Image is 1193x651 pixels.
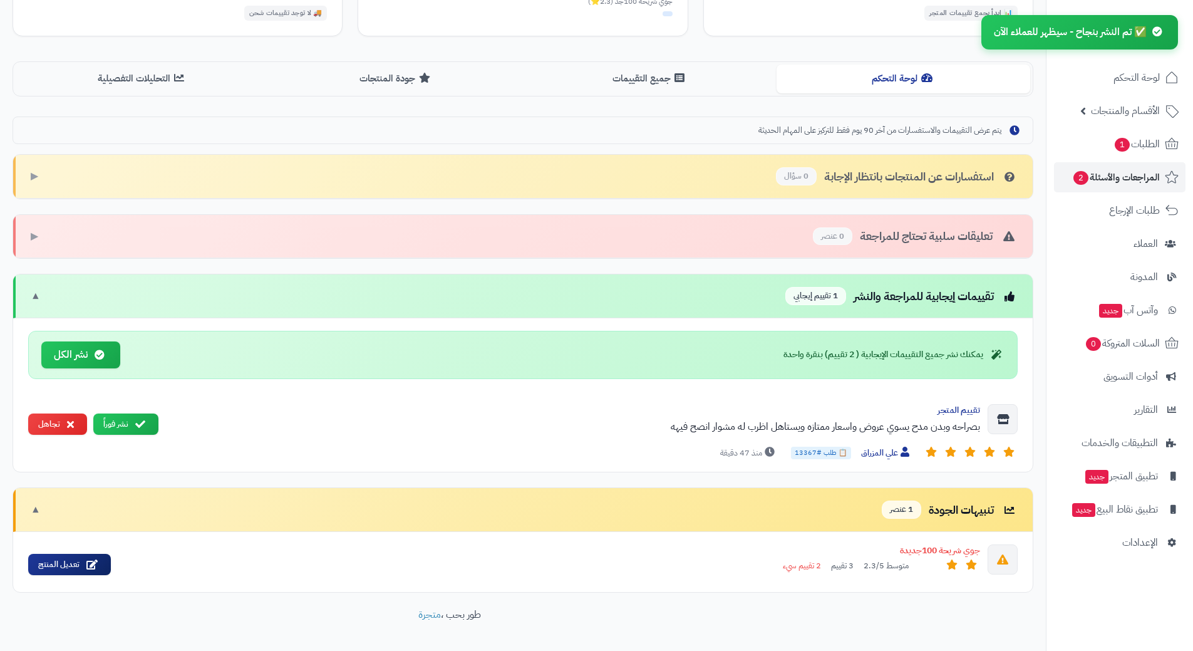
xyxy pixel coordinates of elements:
div: تقييم المتجر [168,404,980,417]
span: لوحة التحكم [1113,69,1160,86]
a: التطبيقات والخدمات [1054,428,1185,458]
a: الطلبات1 [1054,129,1185,159]
button: نشر الكل [41,341,120,368]
button: نشر فوراً [93,414,158,435]
span: 2 [1073,171,1088,185]
span: جديد [1085,470,1108,484]
div: 🚚 لا توجد تقييمات شحن [244,6,328,21]
div: يمكنك نشر جميع التقييمات الإيجابية ( 2 تقييم) بنقرة واحدة [783,348,1004,361]
span: جديد [1099,304,1122,318]
span: تطبيق المتجر [1084,467,1158,485]
a: السلات المتروكة0 [1054,328,1185,358]
div: تنبيهات الجودة [882,501,1018,519]
div: بصراحه وبدن مدح يسوي عروض واسعار ممتازه ويستاهل اظرب له مشوار انصح فيهه [168,419,980,434]
span: 1 عنصر [882,501,921,519]
a: وآتس آبجديد [1054,295,1185,325]
button: لوحة التحكم [777,65,1030,93]
span: جديد [1072,503,1095,517]
div: استفسارات عن المنتجات بانتظار الإجابة [776,167,1018,185]
span: 📋 طلب #13367 [791,447,851,459]
span: 0 عنصر [813,227,852,246]
div: تقييمات إيجابية للمراجعة والنشر [785,287,1018,305]
a: طلبات الإرجاع [1054,195,1185,226]
span: علي المزراق [861,447,912,460]
span: المدونة [1130,268,1158,286]
span: 0 [1086,337,1101,351]
button: التحليلات التفصيلية [16,65,269,93]
span: ▼ [31,503,41,517]
span: ✅ تم النشر بنجاح - سيظهر للعملاء الآن [994,24,1147,39]
span: المراجعات والأسئلة [1072,169,1160,186]
span: الإعدادات [1122,534,1158,551]
a: التقارير [1054,395,1185,425]
a: تعديل المنتج [28,554,111,576]
span: وآتس آب [1098,301,1158,319]
button: تجاهل [28,414,87,435]
span: 3 تقييم [831,560,854,572]
span: 2 تقييم سيء [783,560,821,572]
div: جوي شريحة 100جديدة [121,544,980,557]
div: 📊 ابدأ بجمع تقييمات المتجر [924,6,1018,21]
span: التقارير [1134,401,1158,419]
span: العملاء [1134,235,1158,253]
span: الطلبات [1113,135,1160,153]
span: 0 سؤال [776,167,817,185]
a: أدوات التسويق [1054,362,1185,392]
span: ▶ [31,229,38,244]
a: متجرة [418,607,441,622]
a: تطبيق نقاط البيعجديد [1054,494,1185,524]
span: ▶ [31,169,38,184]
a: لوحة التحكم [1054,63,1185,93]
span: تطبيق نقاط البيع [1071,501,1158,518]
span: السلات المتروكة [1085,335,1160,352]
span: طلبات الإرجاع [1109,202,1160,219]
span: أدوات التسويق [1103,368,1158,385]
a: المراجعات والأسئلة2 [1054,162,1185,192]
span: منذ 47 دقيقة [720,447,778,459]
span: ▼ [31,289,41,303]
span: متوسط 2.3/5 [864,560,909,572]
a: تطبيق المتجرجديد [1054,461,1185,491]
div: تعليقات سلبية تحتاج للمراجعة [813,227,1018,246]
span: التطبيقات والخدمات [1082,434,1158,452]
button: جودة المنتجات [269,65,523,93]
span: 1 [1115,138,1130,152]
a: المدونة [1054,262,1185,292]
span: الأقسام والمنتجات [1091,102,1160,120]
a: العملاء [1054,229,1185,259]
a: الإعدادات [1054,528,1185,558]
span: 1 تقييم إيجابي [785,287,846,305]
span: يتم عرض التقييمات والاستفسارات من آخر 90 يوم فقط للتركيز على المهام الحديثة [758,125,1001,137]
button: جميع التقييمات [523,65,777,93]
